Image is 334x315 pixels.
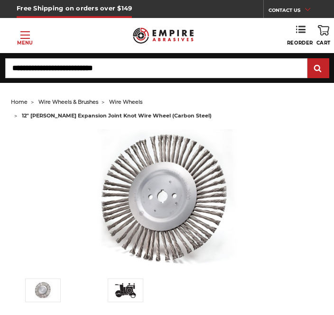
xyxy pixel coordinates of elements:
[114,283,138,298] img: Walk-Behind Street Saw
[38,99,98,105] a: wire wheels & brushes
[109,99,142,105] a: wire wheels
[316,40,331,46] span: Cart
[22,112,212,119] span: 12" [PERSON_NAME] expansion joint knot wire wheel (carbon steel)
[309,59,328,78] input: Submit
[17,39,33,46] p: Menu
[269,5,317,18] a: CONTACT US
[31,281,55,299] img: 12" Expansion Joint Wire Wheel
[287,25,313,46] a: Reorder
[316,25,331,46] a: Cart
[20,35,30,36] span: Toggle menu
[287,40,313,46] span: Reorder
[133,24,194,47] img: Empire Abrasives
[11,99,28,105] a: home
